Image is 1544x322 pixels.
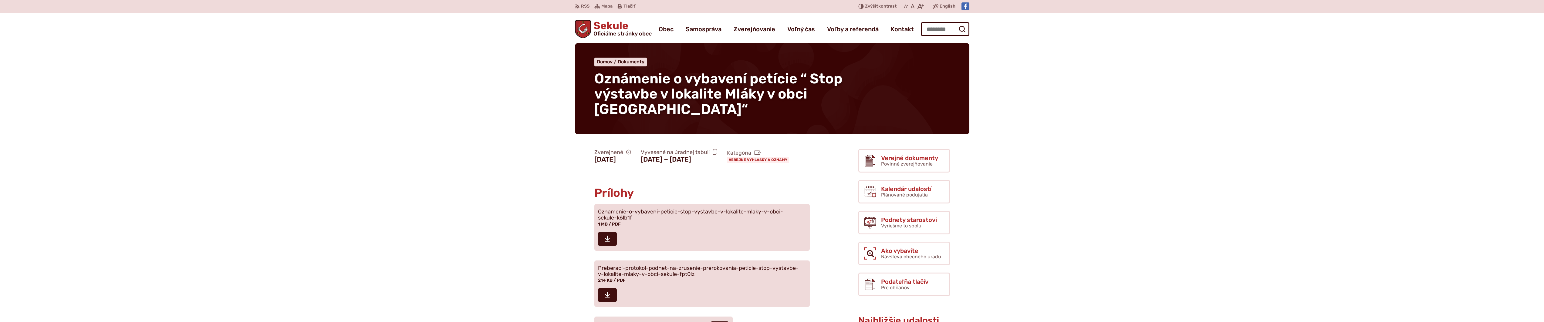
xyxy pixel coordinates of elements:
[597,59,618,65] a: Domov
[598,209,799,221] span: Oznamenie-o-vybaveni-peticie-stop-vystavbe-v-lokalite-mlaky-v-obci-sekule-k6lb1f
[659,21,674,38] a: Obec
[591,21,652,36] span: Sekule
[881,278,928,285] span: Podateľňa tlačív
[575,20,652,38] a: Logo Sekule, prejsť na domovskú stránku.
[598,278,626,283] span: 214 KB / PDF
[881,285,910,290] span: Pre občanov
[881,155,938,161] span: Verejné dokumenty
[594,204,810,250] a: Oznamenie-o-vybaveni-peticie-stop-vystavbe-v-lokalite-mlaky-v-obci-sekule-k6lb1f 1 MB / PDF
[581,3,590,10] span: RSS
[865,4,897,9] span: kontrast
[598,265,799,277] span: Preberaci-protokol-podnet-na-zrusenie-prerokovania-peticie-stop-vystavbe-v-lokalite-mlaky-v-obci-...
[881,186,931,192] span: Kalendár udalostí
[727,149,792,156] span: Kategória
[881,254,941,260] span: Návšteva obecného úradu
[686,21,721,38] a: Samospráva
[594,149,631,156] span: Zverejnené
[593,31,652,36] span: Oficiálne stránky obce
[641,149,718,156] span: Vyvesené na úradnej tabuli
[787,21,815,38] a: Voľný čas
[734,21,775,38] a: Zverejňovanie
[727,157,789,163] a: Verejné vyhlášky a oznamy
[594,156,631,163] figcaption: [DATE]
[598,222,621,227] span: 1 MB / PDF
[940,3,955,10] span: English
[865,4,878,9] span: Zvýšiť
[641,156,718,163] figcaption: [DATE] − [DATE]
[858,211,950,234] a: Podnety starostovi Vyriešme to spolu
[891,21,914,38] a: Kontakt
[594,260,810,307] a: Preberaci-protokol-podnet-na-zrusenie-prerokovania-peticie-stop-vystavbe-v-lokalite-mlaky-v-obci-...
[575,20,591,38] img: Prejsť na domovskú stránku
[858,273,950,296] a: Podateľňa tlačív Pre občanov
[961,2,969,10] img: Prejsť na Facebook stránku
[881,247,941,254] span: Ako vybavíte
[881,161,933,167] span: Povinné zverejňovanie
[858,149,950,173] a: Verejné dokumenty Povinné zverejňovanie
[858,180,950,203] a: Kalendár udalostí Plánované podujatia
[597,59,613,65] span: Domov
[858,242,950,265] a: Ako vybavíte Návšteva obecného úradu
[601,3,613,10] span: Mapa
[623,4,635,9] span: Tlačiť
[618,59,644,65] a: Dokumenty
[881,223,921,229] span: Vyriešme to spolu
[594,187,810,200] h2: Prílohy
[881,216,937,223] span: Podnety starostovi
[827,21,879,38] a: Voľby a referendá
[881,192,928,198] span: Plánované podujatia
[938,3,957,10] a: English
[594,70,843,118] span: Oznámenie o vybavení petície “ Stop výstavbe v lokalite Mláky v obci [GEOGRAPHIC_DATA]“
